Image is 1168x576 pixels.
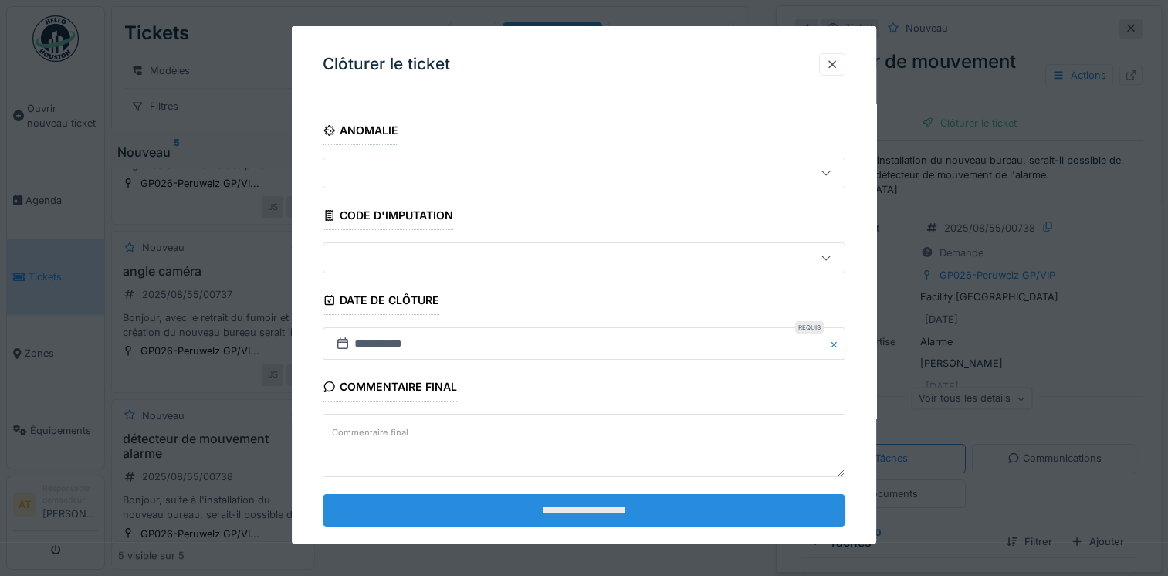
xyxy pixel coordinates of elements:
[323,119,398,145] div: Anomalie
[828,327,845,360] button: Close
[795,321,824,334] div: Requis
[323,289,439,315] div: Date de clôture
[323,204,453,230] div: Code d'imputation
[323,375,457,402] div: Commentaire final
[329,422,411,442] label: Commentaire final
[323,55,450,74] h3: Clôturer le ticket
